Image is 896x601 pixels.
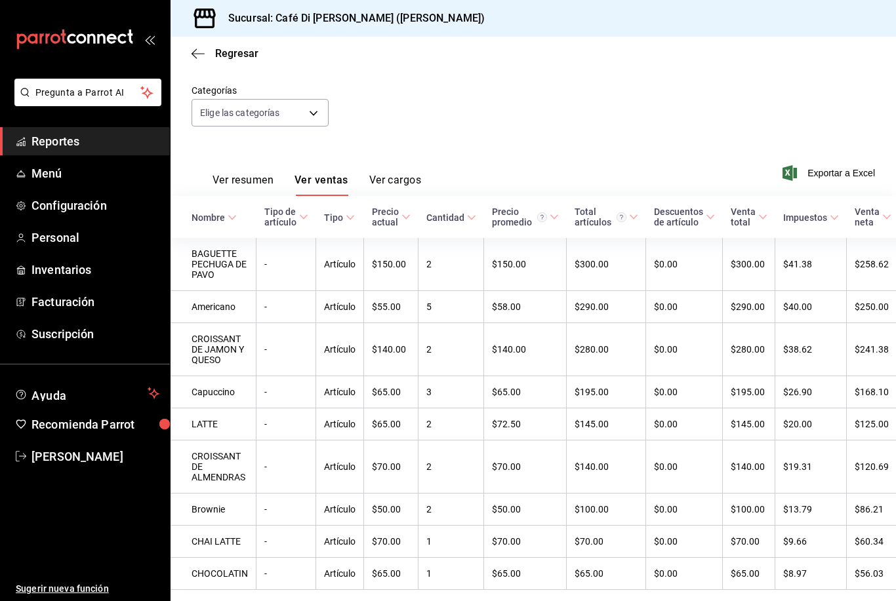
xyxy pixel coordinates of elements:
td: $20.00 [775,408,847,440]
td: Artículo [316,526,364,558]
td: $65.00 [484,558,567,590]
span: Precio actual [372,206,411,227]
span: Cantidad [426,212,476,223]
span: Menú [31,165,159,182]
td: Artículo [316,291,364,323]
td: CROISSANT DE ALMENDRAS [171,440,256,494]
div: Precio actual [372,206,399,227]
td: $140.00 [364,323,418,376]
td: $150.00 [484,238,567,291]
td: $65.00 [364,376,418,408]
td: $65.00 [484,376,567,408]
div: Impuestos [783,212,827,223]
button: Ver ventas [295,174,348,196]
button: Ver cargos [369,174,422,196]
td: $65.00 [567,558,646,590]
td: Artículo [316,558,364,590]
td: $70.00 [567,526,646,558]
td: - [256,408,316,440]
td: $0.00 [646,526,723,558]
td: $0.00 [646,408,723,440]
td: 2 [418,494,484,526]
span: Regresar [215,47,258,60]
td: $19.31 [775,440,847,494]
td: CROISSANT DE JAMON Y QUESO [171,323,256,376]
td: $0.00 [646,291,723,323]
td: $0.00 [646,494,723,526]
td: 2 [418,408,484,440]
span: Tipo de artículo [264,206,308,227]
div: Total artículos [575,206,626,227]
td: - [256,238,316,291]
td: 3 [418,376,484,408]
button: open_drawer_menu [144,34,155,45]
td: $145.00 [723,408,775,440]
td: $26.90 [775,376,847,408]
td: $145.00 [567,408,646,440]
span: Suscripción [31,325,159,343]
td: $70.00 [723,526,775,558]
td: - [256,440,316,494]
td: LATTE [171,408,256,440]
span: Reportes [31,132,159,150]
div: Venta total [731,206,756,227]
span: Recomienda Parrot [31,416,159,433]
td: $150.00 [364,238,418,291]
td: $13.79 [775,494,847,526]
div: Venta neta [855,206,880,227]
td: CHAI LATTE [171,526,256,558]
td: 5 [418,291,484,323]
div: Descuentos de artículo [654,206,703,227]
td: $280.00 [567,323,646,376]
td: 1 [418,526,484,558]
span: Precio promedio [492,206,559,227]
td: $290.00 [723,291,775,323]
td: $38.62 [775,323,847,376]
td: $140.00 [723,440,775,494]
td: $41.38 [775,238,847,291]
td: $50.00 [364,494,418,526]
td: - [256,558,316,590]
td: 2 [418,440,484,494]
td: $0.00 [646,440,723,494]
label: Categorías [192,86,329,95]
td: - [256,376,316,408]
td: $195.00 [567,376,646,408]
td: $65.00 [364,408,418,440]
td: Brownie [171,494,256,526]
td: Artículo [316,494,364,526]
td: Artículo [316,440,364,494]
svg: Precio promedio = Total artículos / cantidad [537,212,547,222]
span: Pregunta a Parrot AI [35,86,141,100]
td: $8.97 [775,558,847,590]
td: $58.00 [484,291,567,323]
td: - [256,323,316,376]
div: Tipo [324,212,343,223]
h3: Sucursal: Café Di [PERSON_NAME] ([PERSON_NAME]) [218,10,485,26]
td: $55.00 [364,291,418,323]
div: navigation tabs [213,174,421,196]
td: Artículo [316,323,364,376]
td: 2 [418,238,484,291]
td: $65.00 [723,558,775,590]
td: $65.00 [364,558,418,590]
td: $0.00 [646,323,723,376]
span: Impuestos [783,212,839,223]
td: $0.00 [646,558,723,590]
span: Descuentos de artículo [654,206,715,227]
span: Total artículos [575,206,638,227]
td: $100.00 [723,494,775,526]
td: CHOCOLATIN [171,558,256,590]
span: Sugerir nueva función [16,582,159,596]
a: Pregunta a Parrot AI [9,95,161,109]
td: $72.50 [484,408,567,440]
span: Tipo [324,212,355,223]
td: Artículo [316,408,364,440]
button: Exportar a Excel [785,165,875,181]
td: $280.00 [723,323,775,376]
td: $0.00 [646,376,723,408]
td: $290.00 [567,291,646,323]
button: Pregunta a Parrot AI [14,79,161,106]
span: Venta neta [855,206,891,227]
span: [PERSON_NAME] [31,448,159,465]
